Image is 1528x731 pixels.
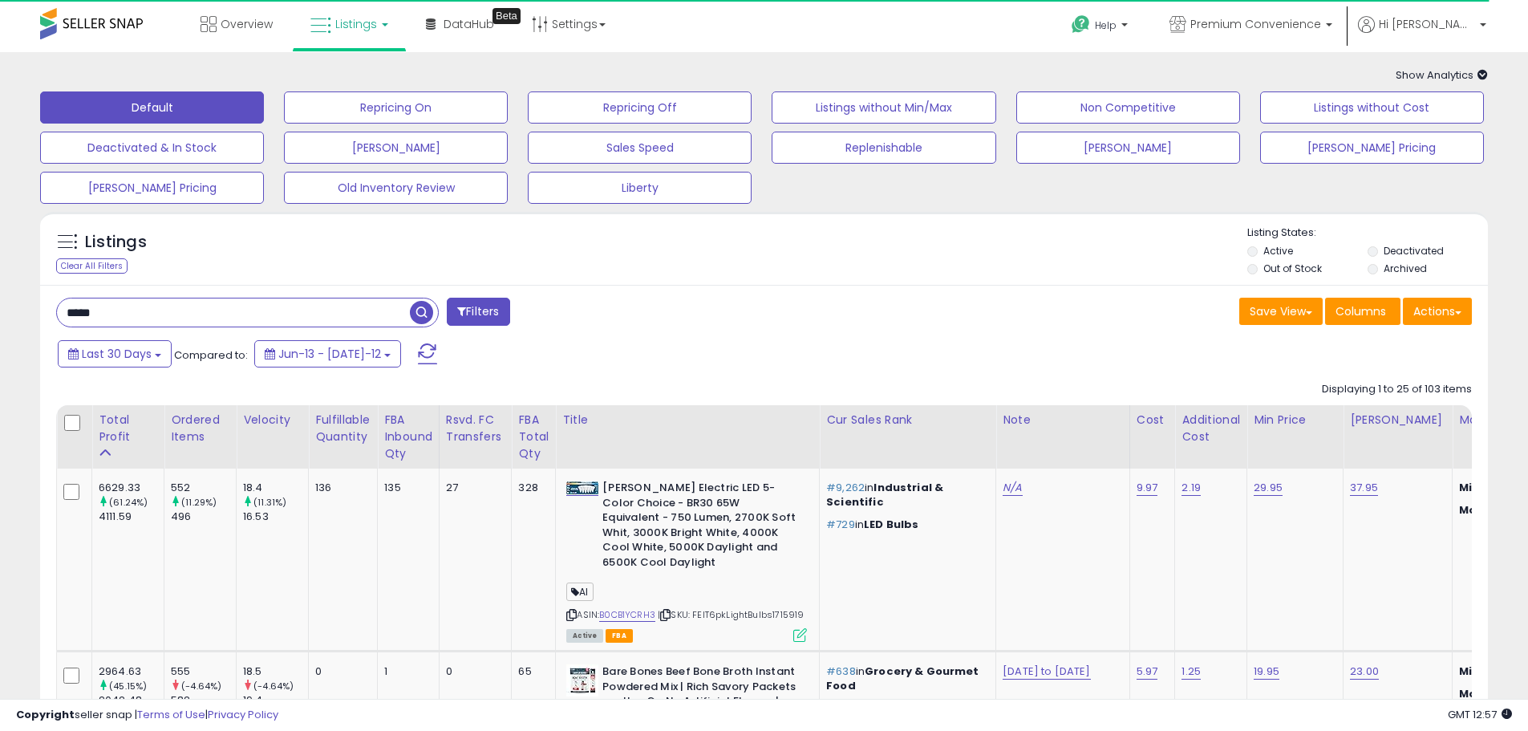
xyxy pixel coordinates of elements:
[1059,2,1144,52] a: Help
[315,664,365,679] div: 0
[284,132,508,164] button: [PERSON_NAME]
[1016,132,1240,164] button: [PERSON_NAME]
[566,481,598,494] img: 41SWZSHdooL._SL40_.jpg
[826,518,983,532] p: in
[444,16,494,32] span: DataHub
[16,708,278,723] div: seller snap | |
[562,412,813,428] div: Title
[40,132,264,164] button: Deactivated & In Stock
[446,481,500,495] div: 27
[1190,16,1321,32] span: Premium Convenience
[1263,244,1293,258] label: Active
[528,172,752,204] button: Liberty
[1263,262,1322,275] label: Out of Stock
[1396,67,1488,83] span: Show Analytics
[772,132,995,164] button: Replenishable
[1247,225,1488,241] p: Listing States:
[243,510,308,524] div: 16.53
[284,91,508,124] button: Repricing On
[315,412,371,445] div: Fulfillable Quantity
[566,583,594,601] span: AI
[446,412,505,445] div: Rsvd. FC Transfers
[602,481,797,574] b: [PERSON_NAME] Electric LED 5-Color Choice - BR30 65W Equivalent - 750 Lumen, 2700K Soft Whit, 300...
[566,629,603,643] span: All listings currently available for purchase on Amazon
[518,412,549,462] div: FBA Total Qty
[243,664,308,679] div: 18.5
[1181,412,1240,445] div: Additional Cost
[528,132,752,164] button: Sales Speed
[826,664,979,693] span: Grocery & Gourmet Food
[335,16,377,32] span: Listings
[243,412,302,428] div: Velocity
[518,481,543,495] div: 328
[181,496,217,509] small: (11.29%)
[1254,480,1283,496] a: 29.95
[658,608,804,621] span: | SKU: FEIT6pkLightBulbs1715919
[1335,303,1386,319] span: Columns
[40,91,264,124] button: Default
[315,481,365,495] div: 136
[826,480,943,510] span: Industrial & Scientific
[99,481,164,495] div: 6629.33
[99,412,157,445] div: Total Profit
[1003,664,1090,680] a: [DATE] to [DATE]
[599,608,655,622] a: B0CB1YCRH3
[826,412,989,428] div: Cur Sales Rank
[99,664,164,679] div: 2964.63
[826,517,855,532] span: #729
[137,707,205,722] a: Terms of Use
[606,629,633,643] span: FBA
[82,346,152,362] span: Last 30 Days
[446,664,500,679] div: 0
[171,664,236,679] div: 555
[99,693,164,708] div: 2042.48
[1448,707,1512,722] span: 2025-08-12 12:57 GMT
[1137,480,1158,496] a: 9.97
[1350,664,1379,680] a: 23.00
[1358,16,1486,52] a: Hi [PERSON_NAME]
[566,664,598,696] img: 413BIVc1ilL._SL40_.jpg
[56,258,128,274] div: Clear All Filters
[447,298,509,326] button: Filters
[181,680,221,692] small: (-4.64%)
[492,8,521,24] div: Tooltip anchor
[1459,664,1483,679] strong: Min:
[1239,298,1323,325] button: Save View
[40,172,264,204] button: [PERSON_NAME] Pricing
[171,481,236,495] div: 552
[1095,18,1117,32] span: Help
[772,91,995,124] button: Listings without Min/Max
[171,412,229,445] div: Ordered Items
[1350,412,1445,428] div: [PERSON_NAME]
[1137,412,1169,428] div: Cost
[1325,298,1400,325] button: Columns
[85,231,147,254] h5: Listings
[1384,262,1427,275] label: Archived
[1254,412,1336,428] div: Min Price
[208,707,278,722] a: Privacy Policy
[1379,16,1475,32] span: Hi [PERSON_NAME]
[826,480,865,495] span: #9,262
[826,664,856,679] span: #638
[1260,91,1484,124] button: Listings without Cost
[174,347,248,363] span: Compared to:
[58,340,172,368] button: Last 30 Days
[1350,480,1378,496] a: 37.95
[1003,480,1022,496] a: N/A
[566,481,807,640] div: ASIN:
[384,664,427,679] div: 1
[384,481,427,495] div: 135
[1322,382,1472,397] div: Displaying 1 to 25 of 103 items
[826,664,983,693] p: in
[1181,664,1201,680] a: 1.25
[1254,664,1279,680] a: 19.95
[1403,298,1472,325] button: Actions
[1260,132,1484,164] button: [PERSON_NAME] Pricing
[109,680,147,692] small: (45.15%)
[221,16,273,32] span: Overview
[1071,14,1091,35] i: Get Help
[1016,91,1240,124] button: Non Competitive
[826,481,983,510] p: in
[518,664,543,679] div: 65
[171,693,236,708] div: 582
